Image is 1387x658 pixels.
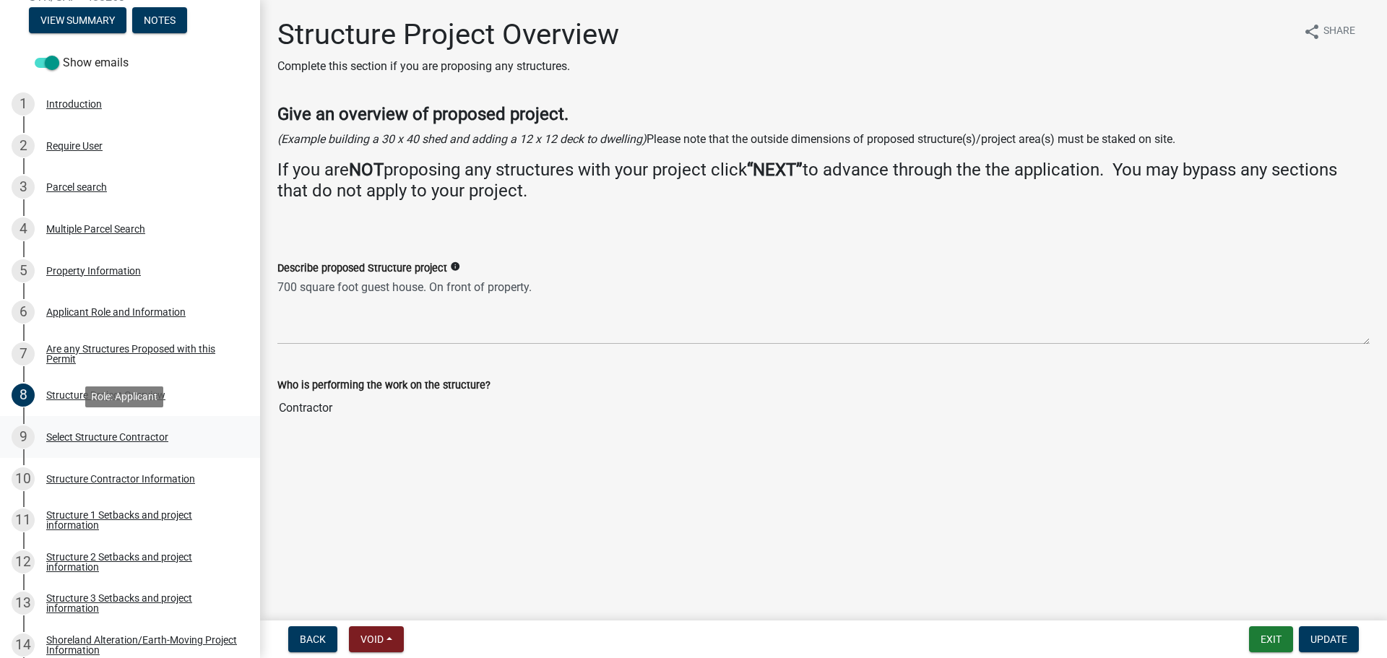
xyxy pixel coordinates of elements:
div: Select Structure Contractor [46,432,168,442]
div: 6 [12,300,35,324]
div: Introduction [46,99,102,109]
wm-modal-confirm: Notes [132,16,187,27]
div: Structure Project Overview [46,390,165,400]
div: 13 [12,592,35,615]
button: Void [349,626,404,652]
span: Back [300,633,326,645]
div: Are any Structures Proposed with this Permit [46,344,237,364]
span: Share [1323,23,1355,40]
div: Role: Applicant [85,386,163,407]
div: 5 [12,259,35,282]
button: shareShare [1292,17,1367,46]
h1: Structure Project Overview [277,17,619,52]
button: Update [1299,626,1359,652]
div: 4 [12,217,35,241]
div: 3 [12,176,35,199]
div: Applicant Role and Information [46,307,186,317]
div: Structure 1 Setbacks and project information [46,510,237,530]
span: Update [1310,633,1347,645]
div: 9 [12,425,35,449]
div: 7 [12,342,35,365]
strong: “NEXT” [747,160,803,180]
div: 12 [12,550,35,573]
h4: If you are proposing any structures with your project click to advance through the the applicatio... [277,160,1370,202]
div: Property Information [46,266,141,276]
div: Structure 2 Setbacks and project information [46,552,237,572]
strong: NOT [349,160,384,180]
i: share [1303,23,1321,40]
p: Please note that the outside dimensions of proposed structure(s)/project area(s) must be staked o... [277,131,1370,148]
div: Structure Contractor Information [46,474,195,484]
span: Void [360,633,384,645]
div: 2 [12,134,35,157]
i: info [450,261,460,272]
div: 10 [12,467,35,490]
strong: Give an overview of proposed project. [277,104,569,124]
wm-modal-confirm: Summary [29,16,126,27]
div: Multiple Parcel Search [46,224,145,234]
div: 11 [12,508,35,532]
div: Parcel search [46,182,107,192]
button: Back [288,626,337,652]
label: Who is performing the work on the structure? [277,381,491,391]
p: Complete this section if you are proposing any structures. [277,58,619,75]
div: 8 [12,384,35,407]
button: Notes [132,7,187,33]
button: Exit [1249,626,1293,652]
div: 1 [12,92,35,116]
div: Shoreland Alteration/Earth-Moving Project Information [46,635,237,655]
label: Show emails [35,54,129,72]
i: (Example building a 30 x 40 shed and adding a 12 x 12 deck to dwelling) [277,132,647,146]
div: Require User [46,141,103,151]
button: View Summary [29,7,126,33]
div: 14 [12,633,35,657]
label: Describe proposed Structure project [277,264,447,274]
div: Structure 3 Setbacks and project information [46,593,237,613]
